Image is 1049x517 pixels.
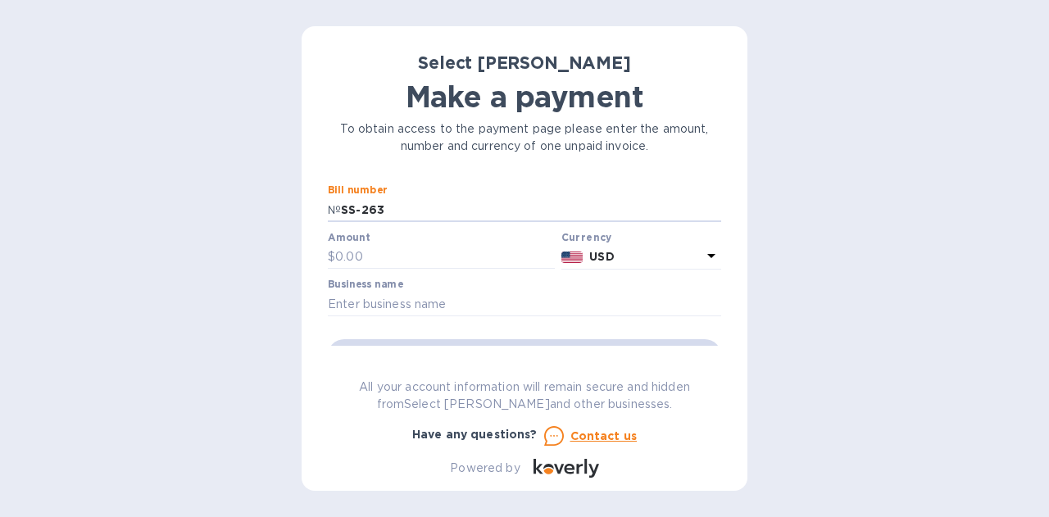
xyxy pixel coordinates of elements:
[328,202,341,219] p: №
[561,252,584,263] img: USD
[328,120,721,155] p: To obtain access to the payment page please enter the amount, number and currency of one unpaid i...
[328,379,721,413] p: All your account information will remain secure and hidden from Select [PERSON_NAME] and other bu...
[328,248,335,265] p: $
[561,231,612,243] b: Currency
[418,52,631,73] b: Select [PERSON_NAME]
[589,250,614,263] b: USD
[328,79,721,114] h1: Make a payment
[570,429,638,442] u: Contact us
[328,292,721,316] input: Enter business name
[341,197,721,222] input: Enter bill number
[412,428,538,441] b: Have any questions?
[328,280,403,290] label: Business name
[328,186,387,196] label: Bill number
[328,233,370,243] label: Amount
[335,245,555,270] input: 0.00
[450,460,520,477] p: Powered by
